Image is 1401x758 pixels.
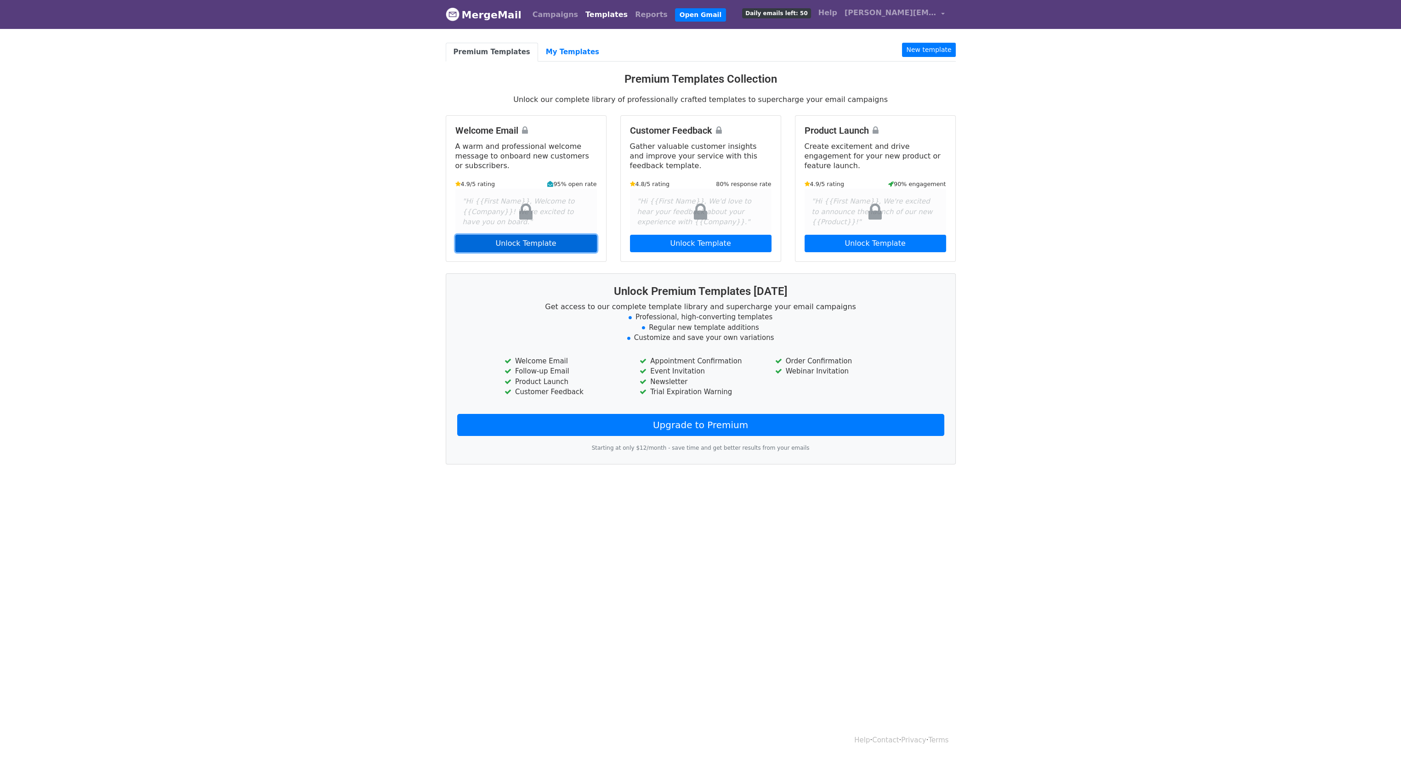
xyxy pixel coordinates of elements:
small: 95% open rate [547,180,596,188]
small: 80% response rate [716,180,771,188]
a: Campaigns [529,6,582,24]
p: Get access to our complete template library and supercharge your email campaigns [457,302,944,311]
a: Unlock Template [630,235,771,252]
p: Gather valuable customer insights and improve your service with this feedback template. [630,141,771,170]
a: Unlock Template [805,235,946,252]
div: "Hi {{First Name}}, We're excited to announce the launch of our new {{Product}}!" [805,189,946,235]
a: Upgrade to Premium [457,414,944,436]
li: Customize and save your own variations [457,333,944,343]
a: Reports [631,6,671,24]
li: Follow-up Email [505,366,626,377]
iframe: Chat Widget [1355,714,1401,758]
a: Help [854,736,870,744]
li: Newsletter [640,377,761,387]
li: Professional, high-converting templates [457,312,944,322]
a: Templates [582,6,631,24]
li: Appointment Confirmation [640,356,761,367]
small: 90% engagement [888,180,946,188]
a: Contact [872,736,899,744]
li: Event Invitation [640,366,761,377]
small: 4.9/5 rating [805,180,845,188]
p: Unlock our complete library of professionally crafted templates to supercharge your email campaigns [446,95,956,104]
p: Create excitement and drive engagement for your new product or feature launch. [805,141,946,170]
li: Welcome Email [505,356,626,367]
h3: Unlock Premium Templates [DATE] [457,285,944,298]
a: Help [815,4,841,22]
a: Terms [928,736,948,744]
a: Daily emails left: 50 [738,4,814,22]
a: Open Gmail [675,8,726,22]
li: Trial Expiration Warning [640,387,761,397]
a: My Templates [538,43,607,62]
div: "Hi {{First Name}}, We'd love to hear your feedback about your experience with {{Company}}." [630,189,771,235]
li: Customer Feedback [505,387,626,397]
h4: Product Launch [805,125,946,136]
img: MergeMail logo [446,7,459,21]
small: 4.8/5 rating [630,180,670,188]
a: Premium Templates [446,43,538,62]
li: Webinar Invitation [775,366,896,377]
a: Unlock Template [455,235,597,252]
a: MergeMail [446,5,522,24]
span: Daily emails left: 50 [742,8,811,18]
li: Product Launch [505,377,626,387]
div: "Hi {{First Name}}, Welcome to {{Company}}! We're excited to have you on board." [455,189,597,235]
li: Regular new template additions [457,322,944,333]
a: [PERSON_NAME][EMAIL_ADDRESS][DOMAIN_NAME] [841,4,948,25]
h4: Welcome Email [455,125,597,136]
p: Starting at only $12/month - save time and get better results from your emails [457,443,944,453]
a: Privacy [901,736,926,744]
li: Order Confirmation [775,356,896,367]
h3: Premium Templates Collection [446,73,956,86]
a: New template [902,43,955,57]
span: [PERSON_NAME][EMAIL_ADDRESS][DOMAIN_NAME] [845,7,936,18]
p: A warm and professional welcome message to onboard new customers or subscribers. [455,141,597,170]
small: 4.9/5 rating [455,180,495,188]
h4: Customer Feedback [630,125,771,136]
